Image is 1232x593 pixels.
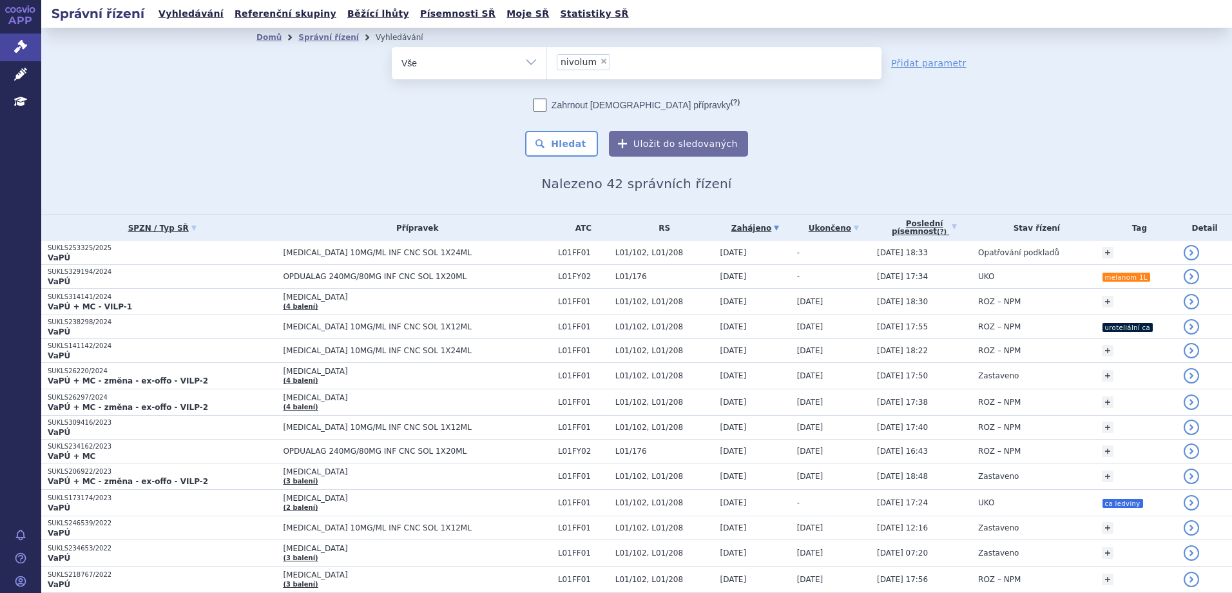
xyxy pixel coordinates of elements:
span: OPDUALAG 240MG/80MG INF CNC SOL 1X20ML [283,447,552,456]
span: [DATE] 17:38 [877,398,928,407]
strong: VaPÚ [48,554,70,563]
a: Ukončeno [797,219,871,237]
a: detail [1184,394,1199,410]
span: [DATE] 12:16 [877,523,928,532]
th: RS [609,215,714,241]
a: (3 balení) [283,554,318,561]
span: L01FF01 [558,549,609,558]
span: [DATE] 17:40 [877,423,928,432]
span: [DATE] 17:34 [877,272,928,281]
span: - [797,498,800,507]
i: melanom 1L [1102,273,1150,282]
span: [MEDICAL_DATA] [283,570,552,579]
strong: VaPÚ + MC - změna - ex-offo - VILP-2 [48,376,208,385]
span: [DATE] 17:50 [877,371,928,380]
h2: Správní řízení [41,5,155,23]
span: [MEDICAL_DATA] 10MG/ML INF CNC SOL 1X12ML [283,523,552,532]
th: Detail [1177,215,1232,241]
span: [DATE] [797,423,823,432]
a: (4 balení) [283,303,318,310]
span: [MEDICAL_DATA] [283,544,552,553]
span: L01/102, L01/208 [615,297,714,306]
span: [DATE] [720,248,747,257]
span: L01FF01 [558,248,609,257]
span: [DATE] [720,549,747,558]
p: SUKLS309416/2023 [48,418,276,427]
span: OPDUALAG 240MG/80MG INF CNC SOL 1X20ML [283,272,552,281]
a: + [1102,574,1113,585]
span: L01FF01 [558,498,609,507]
a: detail [1184,294,1199,309]
th: Stav řízení [972,215,1095,241]
a: detail [1184,368,1199,384]
span: L01/102, L01/208 [615,498,714,507]
span: L01FF01 [558,575,609,584]
a: Zahájeno [720,219,791,237]
strong: VaPÚ [48,503,70,512]
p: SUKLS314141/2024 [48,293,276,302]
span: [MEDICAL_DATA] [283,393,552,402]
a: + [1102,422,1113,433]
li: Vyhledávání [376,28,440,47]
span: [DATE] 18:48 [877,472,928,481]
span: UKO [978,272,994,281]
a: (4 balení) [283,403,318,411]
span: [MEDICAL_DATA] 10MG/ML INF CNC SOL 1X12ML [283,322,552,331]
span: L01FF01 [558,346,609,355]
span: ROZ – NPM [978,346,1021,355]
strong: VaPÚ + MC - změna - ex-offo - VILP-2 [48,403,208,412]
span: [DATE] 07:20 [877,549,928,558]
strong: VaPÚ [48,253,70,262]
label: Zahrnout [DEMOGRAPHIC_DATA] přípravky [534,99,740,112]
span: [DATE] [797,472,823,481]
a: + [1102,296,1113,307]
span: [DATE] 18:33 [877,248,928,257]
a: detail [1184,520,1199,536]
span: Nalezeno 42 správních řízení [541,176,731,191]
span: L01FY02 [558,272,609,281]
a: + [1102,396,1113,408]
a: Poslednípísemnost(?) [877,215,972,241]
a: Běžící lhůty [343,5,413,23]
span: [DATE] [720,272,747,281]
span: [DATE] 17:55 [877,322,928,331]
span: [DATE] [720,447,747,456]
span: L01/102, L01/208 [615,322,714,331]
span: [DATE] [720,498,747,507]
a: Správní řízení [298,33,359,42]
span: ROZ – NPM [978,322,1021,331]
span: × [600,57,608,65]
a: Referenční skupiny [231,5,340,23]
p: SUKLS234162/2023 [48,442,276,451]
p: SUKLS173174/2023 [48,494,276,503]
span: Zastaveno [978,371,1019,380]
a: detail [1184,443,1199,459]
a: detail [1184,469,1199,484]
a: Moje SŘ [503,5,553,23]
span: L01FF01 [558,523,609,532]
span: L01FY02 [558,447,609,456]
span: ROZ – NPM [978,423,1021,432]
a: (3 balení) [283,478,318,485]
a: detail [1184,572,1199,587]
span: [DATE] [797,447,823,456]
a: + [1102,471,1113,482]
abbr: (?) [937,228,947,236]
a: (3 balení) [283,581,318,588]
a: detail [1184,343,1199,358]
p: SUKLS26220/2024 [48,367,276,376]
a: + [1102,547,1113,559]
span: [DATE] [720,322,747,331]
span: [MEDICAL_DATA] [283,467,552,476]
span: L01FF01 [558,398,609,407]
th: Tag [1095,215,1178,241]
p: SUKLS246539/2022 [48,519,276,528]
p: SUKLS206922/2023 [48,467,276,476]
a: Domů [256,33,282,42]
span: [DATE] [797,575,823,584]
span: L01/102, L01/208 [615,523,714,532]
a: + [1102,345,1113,356]
a: detail [1184,269,1199,284]
span: [DATE] [720,523,747,532]
a: detail [1184,495,1199,510]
